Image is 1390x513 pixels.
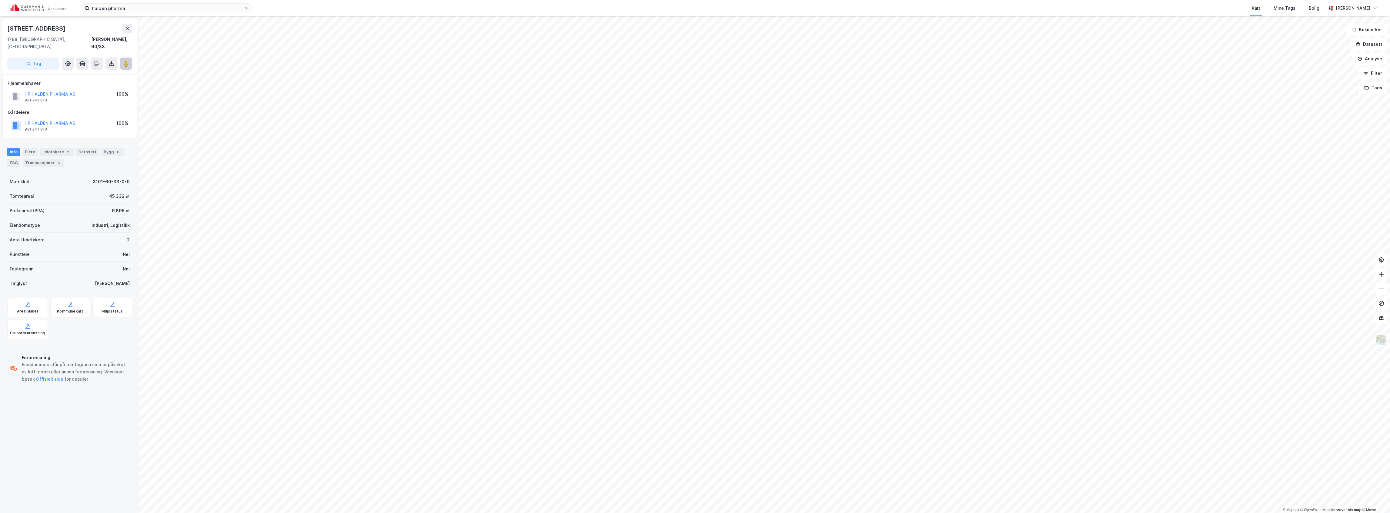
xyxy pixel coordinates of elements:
[1376,334,1387,346] img: Z
[10,331,45,336] div: Grunnforurensning
[8,109,132,116] div: Gårdeiere
[65,149,71,155] div: 2
[57,309,83,314] div: Kommunekart
[116,120,128,127] div: 100%
[1336,5,1371,12] div: [PERSON_NAME]
[17,309,38,314] div: Arealplaner
[1359,82,1388,94] button: Tags
[10,193,34,200] div: Tomteareal
[10,251,30,258] div: Punktleie
[1360,484,1390,513] div: Kontrollprogram for chat
[115,149,121,155] div: 6
[10,265,33,273] div: Festegrunn
[109,193,130,200] div: 45 332 ㎡
[1283,508,1299,512] a: Mapbox
[127,236,130,243] div: 2
[7,36,91,50] div: 1788, [GEOGRAPHIC_DATA], [GEOGRAPHIC_DATA]
[56,160,62,166] div: 6
[10,207,45,214] div: Bruksareal (BRA)
[10,236,45,243] div: Antall leietakere
[25,127,47,132] div: 931 241 818
[8,80,132,87] div: Hjemmelshaver
[7,159,20,167] div: ESG
[1358,67,1388,79] button: Filter
[123,265,130,273] div: Nei
[10,280,27,287] div: Tinglyst
[1274,5,1296,12] div: Mine Tags
[7,148,20,156] div: Info
[1301,508,1330,512] a: OpenStreetMap
[22,361,130,383] div: Eiendommen står på tomtegrunn som er påvirket av luft, grunn eller annen forurensning. Vennligst ...
[112,207,130,214] div: 9 895 ㎡
[25,98,47,103] div: 931 241 818
[116,91,128,98] div: 100%
[93,178,130,185] div: 3101-60-33-0-0
[91,36,132,50] div: [PERSON_NAME], 60/33
[22,148,38,156] div: Eiere
[89,4,244,13] input: Søk på adresse, matrikkel, gårdeiere, leietakere eller personer
[1351,38,1388,50] button: Datasett
[1309,5,1320,12] div: Bolig
[1360,484,1390,513] iframe: Chat Widget
[102,309,123,314] div: Miljøstatus
[1352,53,1388,65] button: Analyse
[101,148,124,156] div: Bygg
[123,251,130,258] div: Nei
[10,222,40,229] div: Eiendomstype
[95,280,130,287] div: [PERSON_NAME]
[7,58,59,70] button: Tag
[23,159,64,167] div: Transaksjoner
[1332,508,1362,512] a: Improve this map
[7,24,67,33] div: [STREET_ADDRESS]
[92,222,130,229] div: Industri, Logistikk
[1252,5,1261,12] div: Kart
[10,4,67,12] img: cushman-wakefield-realkapital-logo.202ea83816669bd177139c58696a8fa1.svg
[22,354,130,361] div: Forurensning
[1347,24,1388,36] button: Bokmerker
[40,148,74,156] div: Leietakere
[76,148,99,156] div: Datasett
[10,178,29,185] div: Matrikkel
